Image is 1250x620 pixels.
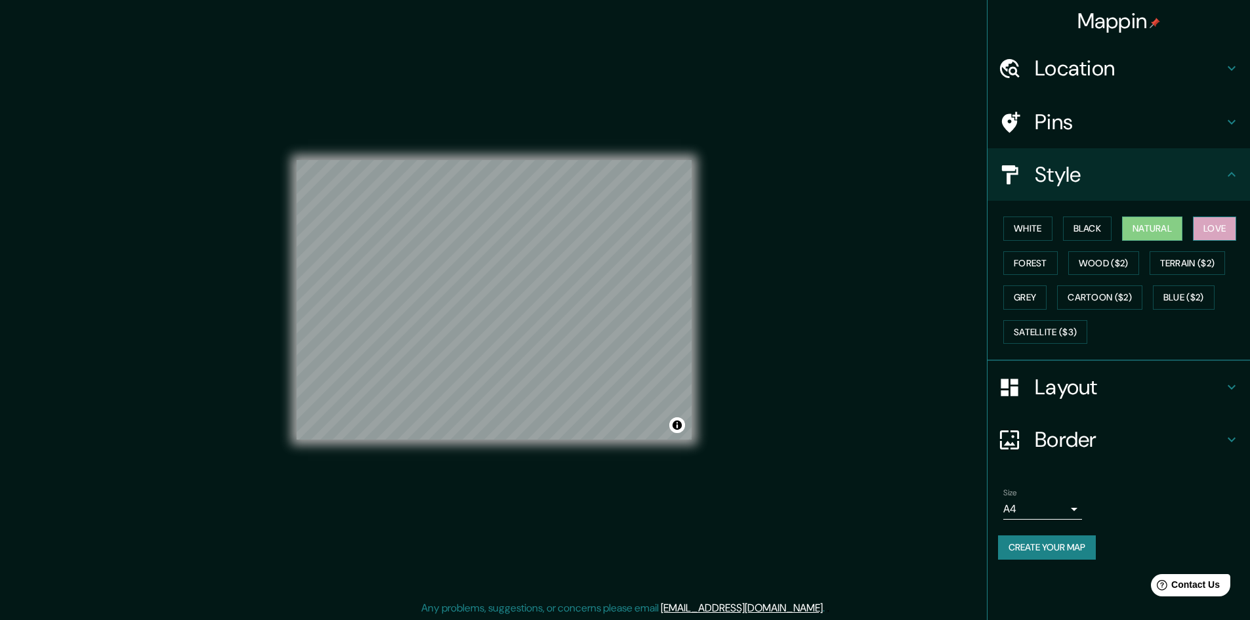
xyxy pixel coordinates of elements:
[1193,217,1236,241] button: Love
[1003,487,1017,499] label: Size
[1003,217,1052,241] button: White
[1057,285,1142,310] button: Cartoon ($2)
[1035,426,1224,453] h4: Border
[1035,374,1224,400] h4: Layout
[1068,251,1139,276] button: Wood ($2)
[1035,55,1224,81] h4: Location
[1035,109,1224,135] h4: Pins
[1063,217,1112,241] button: Black
[988,148,1250,201] div: Style
[669,417,685,433] button: Toggle attribution
[297,160,692,440] canvas: Map
[988,361,1250,413] div: Layout
[1003,320,1087,344] button: Satellite ($3)
[827,600,829,616] div: .
[988,96,1250,148] div: Pins
[1003,285,1047,310] button: Grey
[1153,285,1215,310] button: Blue ($2)
[988,413,1250,466] div: Border
[1150,251,1226,276] button: Terrain ($2)
[1035,161,1224,188] h4: Style
[421,600,825,616] p: Any problems, suggestions, or concerns please email .
[825,600,827,616] div: .
[1122,217,1182,241] button: Natural
[1150,18,1160,28] img: pin-icon.png
[1077,8,1161,34] h4: Mappin
[1003,251,1058,276] button: Forest
[998,535,1096,560] button: Create your map
[1133,569,1236,606] iframe: Help widget launcher
[988,42,1250,94] div: Location
[661,601,823,615] a: [EMAIL_ADDRESS][DOMAIN_NAME]
[1003,499,1082,520] div: A4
